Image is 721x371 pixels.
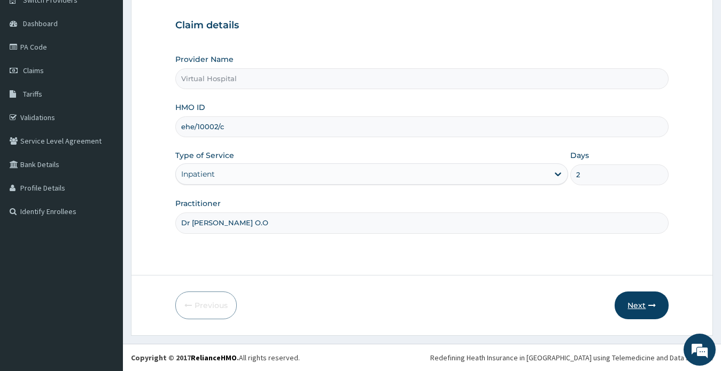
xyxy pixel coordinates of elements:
span: Claims [23,66,44,75]
h3: Claim details [175,20,669,31]
span: Dashboard [23,19,58,28]
input: Enter Name [175,212,669,233]
textarea: Type your message and hit 'Enter' [5,253,204,290]
label: Practitioner [175,198,221,209]
img: d_794563401_company_1708531726252_794563401 [20,53,43,80]
strong: Copyright © 2017 . [131,353,239,362]
span: Tariffs [23,89,42,99]
a: RelianceHMO [191,353,237,362]
footer: All rights reserved. [123,344,721,371]
div: Redefining Heath Insurance in [GEOGRAPHIC_DATA] using Telemedicine and Data Science! [430,352,713,363]
label: Type of Service [175,150,234,161]
span: We're online! [62,115,148,223]
label: Days [570,150,589,161]
div: Minimize live chat window [175,5,201,31]
button: Previous [175,291,237,319]
div: Chat with us now [56,60,180,74]
div: Inpatient [181,169,215,179]
input: Enter HMO ID [175,116,669,137]
label: HMO ID [175,102,205,113]
label: Provider Name [175,54,234,65]
button: Next [615,291,669,319]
